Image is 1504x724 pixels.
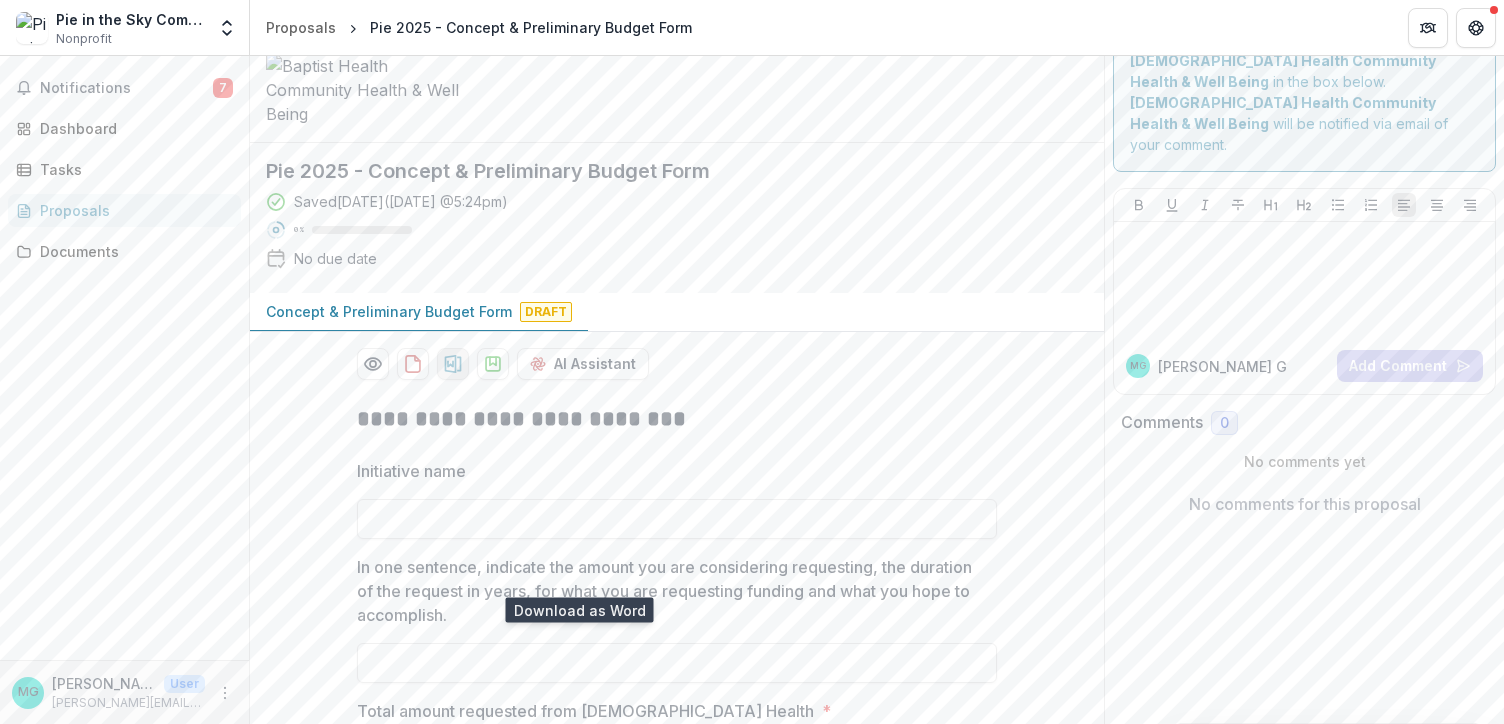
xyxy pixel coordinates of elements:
[52,694,205,712] p: [PERSON_NAME][EMAIL_ADDRESS][DOMAIN_NAME]
[520,302,572,322] span: Draft
[1130,361,1146,371] div: Malea Guiriba
[1130,94,1436,132] strong: [DEMOGRAPHIC_DATA] Health Community Health & Well Being
[517,348,649,380] button: AI Assistant
[8,194,241,227] a: Proposals
[1392,193,1416,217] button: Align Left
[258,13,700,42] nav: breadcrumb
[258,13,344,42] a: Proposals
[16,12,48,44] img: Pie in the Sky Community Alliance
[266,159,1056,183] h2: Pie 2025 - Concept & Preliminary Budget Form
[8,235,241,268] a: Documents
[1121,413,1203,432] h2: Comments
[357,699,814,723] p: Total amount requested from [DEMOGRAPHIC_DATA] Health
[1292,193,1316,217] button: Heading 2
[1113,12,1496,172] div: Send comments or questions to in the box below. will be notified via email of your comment.
[1408,8,1448,48] button: Partners
[1193,193,1217,217] button: Italicize
[266,301,512,322] p: Concept & Preliminary Budget Form
[1226,193,1250,217] button: Strike
[1220,415,1229,432] span: 0
[8,72,241,104] button: Notifications7
[1127,193,1151,217] button: Bold
[8,153,241,186] a: Tasks
[357,555,985,627] p: In one sentence, indicate the amount you are considering requesting, the duration of the request ...
[477,348,509,380] button: download-proposal
[8,112,241,145] a: Dashboard
[40,80,213,97] span: Notifications
[40,159,225,180] div: Tasks
[294,223,304,237] p: 0 %
[266,54,466,126] img: Baptist Health Community Health & Well Being
[1259,193,1283,217] button: Heading 1
[1160,193,1184,217] button: Underline
[1425,193,1449,217] button: Align Center
[294,191,508,212] div: Saved [DATE] ( [DATE] @ 5:24pm )
[1121,451,1488,472] p: No comments yet
[40,200,225,221] div: Proposals
[266,17,336,38] div: Proposals
[213,681,237,705] button: More
[1359,193,1383,217] button: Ordered List
[52,673,156,694] p: [PERSON_NAME]
[357,459,466,483] p: Initiative name
[357,348,389,380] button: Preview e465bd55-5895-44d7-8191-8aca4a82d519-0.pdf
[1458,193,1482,217] button: Align Right
[1326,193,1350,217] button: Bullet List
[18,686,39,699] div: Malea Guiriba
[437,348,469,380] button: download-proposal
[164,675,205,693] p: User
[1158,356,1287,377] p: [PERSON_NAME] G
[213,78,233,98] span: 7
[1189,492,1421,516] p: No comments for this proposal
[56,9,205,30] div: Pie in the Sky Community Alliance
[370,17,692,38] div: Pie 2025 - Concept & Preliminary Budget Form
[1456,8,1496,48] button: Get Help
[213,8,241,48] button: Open entity switcher
[1337,350,1483,382] button: Add Comment
[40,241,225,262] div: Documents
[397,348,429,380] button: download-proposal
[294,248,377,269] div: No due date
[40,118,225,139] div: Dashboard
[56,30,112,48] span: Nonprofit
